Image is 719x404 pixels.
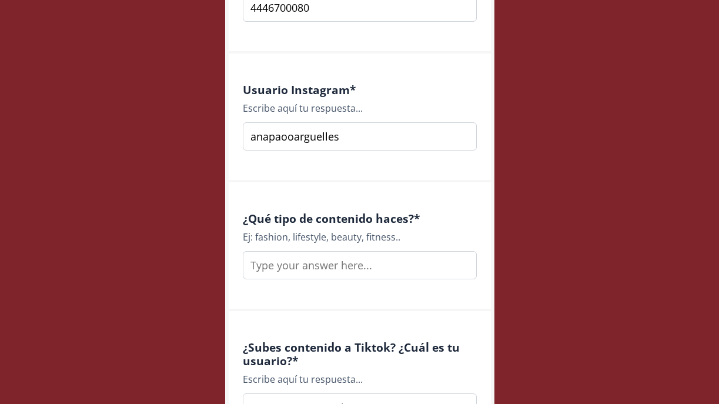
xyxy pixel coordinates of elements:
[243,340,477,368] h4: ¿Subes contenido a Tiktok? ¿Cuál es tu usuario? *
[243,212,477,225] h4: ¿Qué tipo de contenido haces? *
[243,83,477,96] h4: Usuario Instagram *
[243,230,477,244] div: Ej: fashion, lifestyle, beauty, fitness..
[243,251,477,279] input: Type your answer here...
[243,122,477,151] input: Type your answer here...
[243,101,477,115] div: Escribe aquí tu respuesta...
[243,372,477,386] div: Escribe aquí tu respuesta...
